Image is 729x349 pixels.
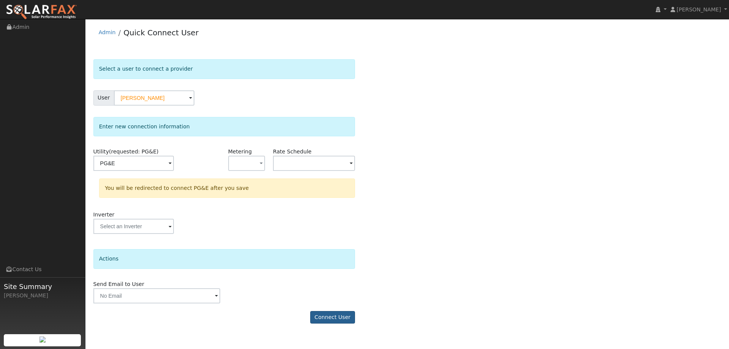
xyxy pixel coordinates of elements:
[228,148,252,156] label: Metering
[123,28,199,37] a: Quick Connect User
[273,148,311,156] label: Rate Schedule
[4,292,81,300] div: [PERSON_NAME]
[93,211,115,219] label: Inverter
[677,6,721,13] span: [PERSON_NAME]
[114,90,194,106] input: Select a User
[6,4,77,20] img: SolarFax
[93,219,174,234] input: Select an Inverter
[93,249,355,268] div: Actions
[4,281,81,292] span: Site Summary
[93,288,220,303] input: No Email
[93,156,174,171] input: Select a Utility
[109,148,159,155] span: (requested: PG&E)
[93,59,355,79] div: Select a user to connect a provider
[93,280,144,288] label: Send Email to User
[39,336,46,343] img: retrieve
[99,29,116,35] a: Admin
[310,311,355,324] button: Connect User
[93,117,355,136] div: Enter new connection information
[99,178,355,198] div: You will be redirected to connect PG&E after you save
[93,148,159,156] label: Utility
[93,90,114,106] span: User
